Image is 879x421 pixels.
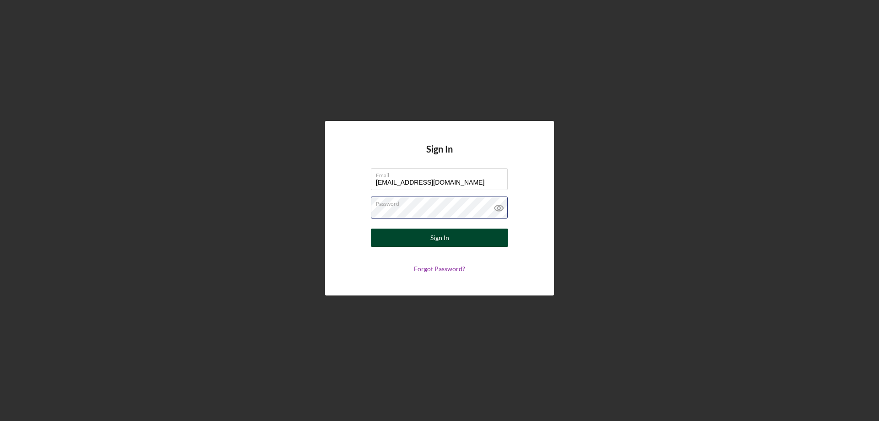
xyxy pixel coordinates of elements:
[376,169,508,179] label: Email
[376,197,508,207] label: Password
[426,144,453,168] h4: Sign In
[430,229,449,247] div: Sign In
[371,229,508,247] button: Sign In
[414,265,465,273] a: Forgot Password?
